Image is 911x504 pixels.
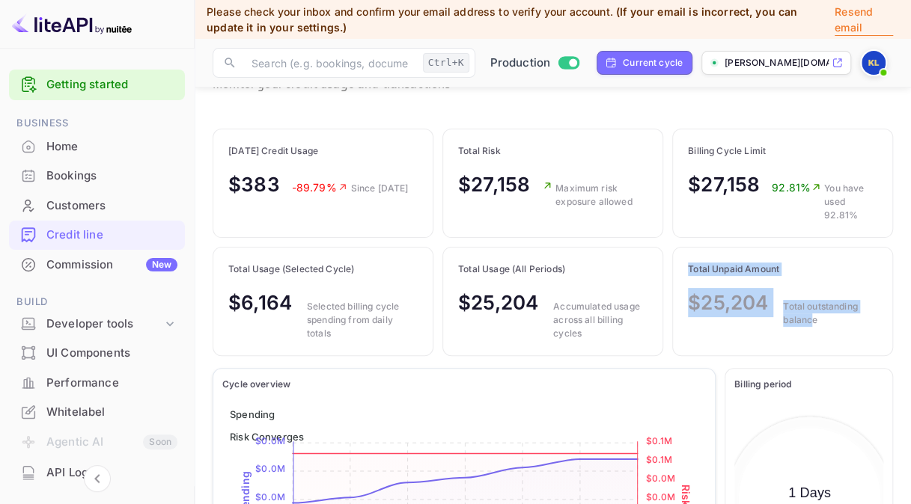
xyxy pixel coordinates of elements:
[12,12,132,36] img: LiteAPI logo
[9,221,185,250] div: Credit line
[228,262,418,276] p: Total Usage (Selected Cycle)
[255,434,285,446] tspan: $0.0M
[46,345,177,362] div: UI Components
[645,473,675,484] tspan: $0.0M
[553,300,648,340] p: Accumulated usage across all billing cycles
[862,51,886,75] img: ken liu
[9,311,185,337] div: Developer tools
[243,48,417,78] input: Search (e.g. bookings, documentation)
[84,465,111,492] button: Collapse navigation
[9,339,185,366] a: UI Components
[46,316,162,333] div: Developer tools
[645,453,672,464] tspan: $0.1M
[9,458,185,486] a: API Logs
[688,170,760,199] p: $27,158
[9,339,185,368] div: UI Components
[9,458,185,488] div: API Logs
[458,288,538,317] p: $25,204
[228,170,280,199] p: $383
[9,191,185,219] a: Customers
[484,55,585,72] div: Switch to Sandbox mode
[46,138,177,156] div: Home
[46,197,177,215] div: Customers
[9,191,185,221] div: Customers
[9,70,185,100] div: Getting started
[46,375,177,392] div: Performance
[490,55,551,72] span: Production
[230,431,304,443] span: Risk Converges
[228,144,408,158] p: [DATE] Credit Usage
[458,262,648,276] p: Total Usage (All Periods)
[9,132,185,162] div: Home
[230,408,275,420] span: Spending
[9,369,185,398] div: Performance
[255,463,285,474] tspan: $0.0M
[772,179,821,195] p: 92.81%
[9,221,185,248] a: Credit line
[351,182,409,195] p: Since [DATE]
[292,179,348,195] p: -89.79%
[228,288,292,317] p: $6,164
[9,398,185,425] a: Whitelabel
[645,491,675,503] tspan: $0.0M
[688,144,877,158] p: Billing Cycle Limit
[9,162,185,191] div: Bookings
[9,398,185,427] div: Whitelabel
[46,168,177,185] div: Bookings
[824,182,877,222] p: You have used 92.81%
[688,288,768,317] p: $25,204
[207,5,613,18] span: Please check your inbox and confirm your email address to verify your account.
[46,464,177,482] div: API Logs
[9,115,185,132] span: Business
[46,256,177,274] div: Commission
[9,251,185,278] a: CommissionNew
[783,300,877,327] p: Total outstanding balance
[835,4,893,36] p: Resend email
[255,491,285,503] tspan: $0.0M
[9,162,185,189] a: Bookings
[725,56,829,70] p: [PERSON_NAME][DOMAIN_NAME]
[146,258,177,271] div: New
[307,300,418,340] p: Selected billing cycle spending from daily totals
[46,227,177,244] div: Credit line
[623,56,683,70] div: Current cycle
[458,144,648,158] p: Total Risk
[46,76,177,93] a: Getting started
[9,132,185,160] a: Home
[645,434,672,446] tspan: $0.1M
[458,170,530,199] p: $27,158
[688,262,877,276] p: Total Unpaid Amount
[9,294,185,310] span: Build
[46,404,177,421] div: Whitelabel
[423,53,469,73] div: Ctrl+K
[555,182,648,209] p: Maximum risk exposure allowed
[734,378,883,391] p: Billing period
[9,369,185,396] a: Performance
[222,378,706,391] p: Cycle overview
[9,251,185,280] div: CommissionNew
